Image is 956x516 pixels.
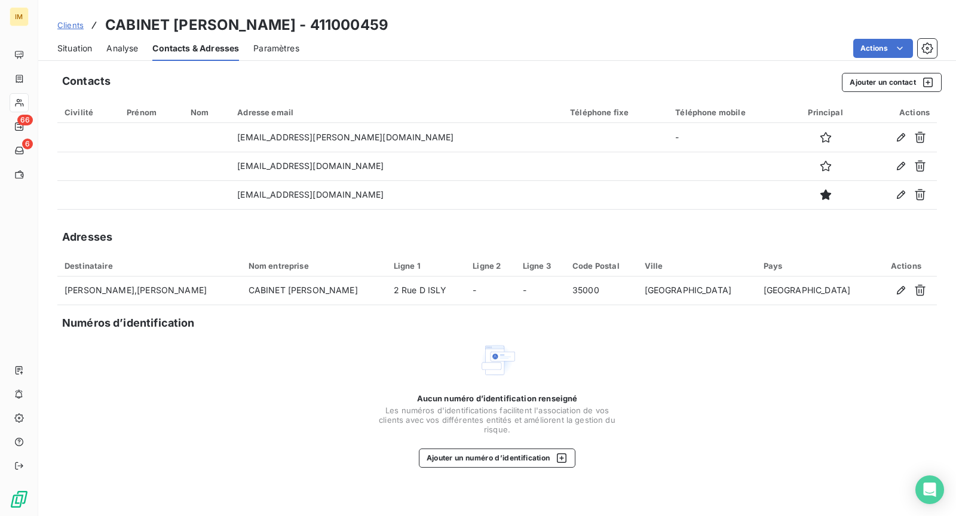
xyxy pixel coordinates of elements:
[10,141,28,160] a: 6
[65,261,234,271] div: Destinataire
[516,277,565,305] td: -
[883,261,930,271] div: Actions
[394,261,458,271] div: Ligne 1
[57,20,84,30] span: Clients
[106,42,138,54] span: Analyse
[105,14,388,36] h3: CABINET [PERSON_NAME] - 411000459
[127,107,176,117] div: Prénom
[10,117,28,136] a: 66
[230,152,563,180] td: [EMAIL_ADDRESS][DOMAIN_NAME]
[675,107,783,117] div: Téléphone mobile
[62,315,195,331] h5: Numéros d’identification
[230,123,563,152] td: [EMAIL_ADDRESS][PERSON_NAME][DOMAIN_NAME]
[465,277,515,305] td: -
[17,115,33,125] span: 66
[57,19,84,31] a: Clients
[868,107,930,117] div: Actions
[62,229,112,245] h5: Adresses
[756,277,875,305] td: [GEOGRAPHIC_DATA]
[523,261,558,271] div: Ligne 3
[565,277,638,305] td: 35000
[645,261,749,271] div: Ville
[57,42,92,54] span: Situation
[915,475,944,504] div: Open Intercom Messenger
[378,406,617,434] span: Les numéros d'identifications facilitent l'association de vos clients avec vos différentes entité...
[668,123,790,152] td: -
[152,42,239,54] span: Contacts & Adresses
[478,341,516,379] img: Empty state
[241,277,387,305] td: CABINET [PERSON_NAME]
[249,261,379,271] div: Nom entreprise
[853,39,913,58] button: Actions
[22,139,33,149] span: 6
[253,42,299,54] span: Paramètres
[10,490,29,509] img: Logo LeanPay
[797,107,854,117] div: Principal
[191,107,223,117] div: Nom
[62,73,111,90] h5: Contacts
[230,180,563,209] td: [EMAIL_ADDRESS][DOMAIN_NAME]
[570,107,661,117] div: Téléphone fixe
[419,449,576,468] button: Ajouter un numéro d’identification
[417,394,578,403] span: Aucun numéro d’identification renseigné
[572,261,630,271] div: Code Postal
[638,277,756,305] td: [GEOGRAPHIC_DATA]
[65,107,112,117] div: Civilité
[57,277,241,305] td: [PERSON_NAME],[PERSON_NAME]
[764,261,868,271] div: Pays
[842,73,942,92] button: Ajouter un contact
[473,261,508,271] div: Ligne 2
[237,107,556,117] div: Adresse email
[387,277,465,305] td: 2 Rue D ISLY
[10,7,29,26] div: IM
